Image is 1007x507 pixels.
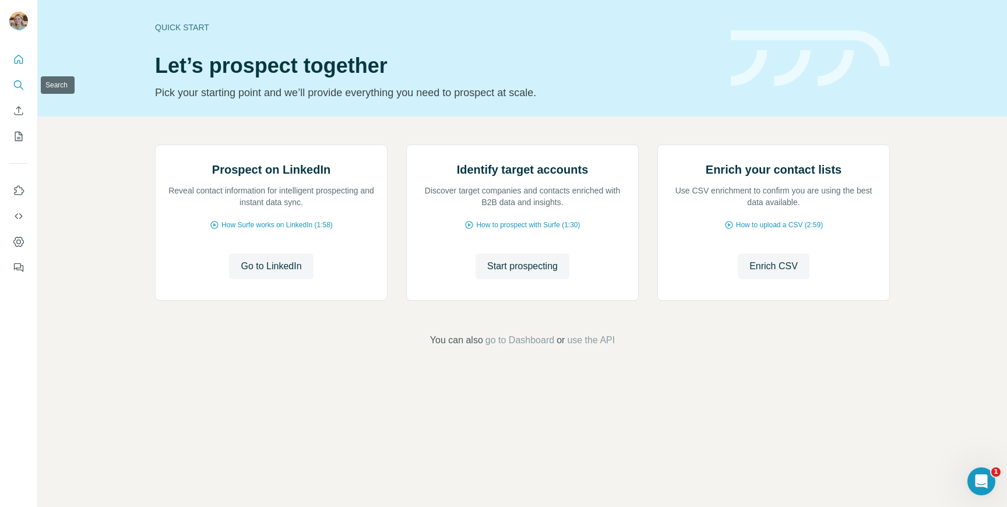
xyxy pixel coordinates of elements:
[155,54,717,78] h1: Let’s prospect together
[567,333,615,347] button: use the API
[418,185,626,208] p: Discover target companies and contacts enriched with B2B data and insights.
[9,12,28,30] img: Avatar
[457,161,589,178] h2: Identify target accounts
[476,254,569,279] button: Start prospecting
[229,254,313,279] button: Go to LinkedIn
[967,467,995,495] iframe: Intercom live chat
[670,185,878,208] p: Use CSV enrichment to confirm you are using the best data available.
[221,220,333,230] span: How Surfe works on LinkedIn (1:58)
[9,126,28,147] button: My lists
[9,257,28,278] button: Feedback
[9,231,28,252] button: Dashboard
[241,259,301,273] span: Go to LinkedIn
[485,333,554,347] button: go to Dashboard
[9,180,28,201] button: Use Surfe on LinkedIn
[738,254,809,279] button: Enrich CSV
[9,206,28,227] button: Use Surfe API
[9,49,28,70] button: Quick start
[155,85,717,101] p: Pick your starting point and we’ll provide everything you need to prospect at scale.
[731,30,890,87] img: banner
[212,161,330,178] h2: Prospect on LinkedIn
[991,467,1001,477] span: 1
[706,161,841,178] h2: Enrich your contact lists
[736,220,823,230] span: How to upload a CSV (2:59)
[9,100,28,121] button: Enrich CSV
[9,75,28,96] button: Search
[155,22,717,33] div: Quick start
[557,333,565,347] span: or
[487,259,558,273] span: Start prospecting
[476,220,580,230] span: How to prospect with Surfe (1:30)
[749,259,798,273] span: Enrich CSV
[167,185,375,208] p: Reveal contact information for intelligent prospecting and instant data sync.
[430,333,483,347] span: You can also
